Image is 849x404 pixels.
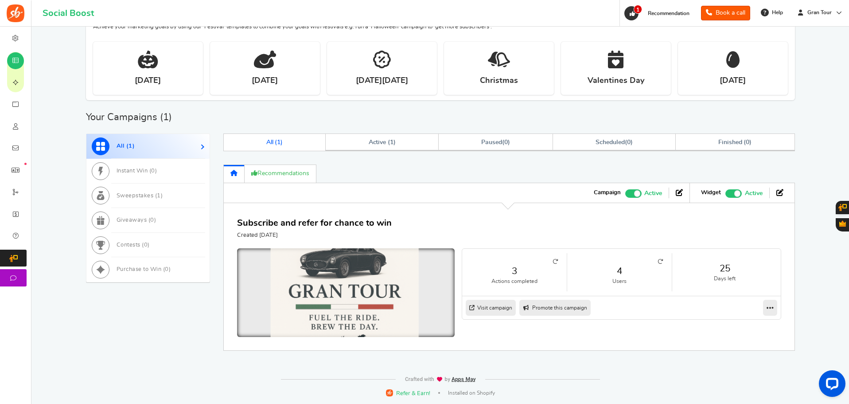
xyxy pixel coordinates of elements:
span: ( ) [596,139,632,145]
span: 0 [627,139,631,145]
span: 1 [390,139,393,145]
strong: Valentines Day [588,75,644,86]
span: Gran Tour [804,9,835,16]
span: | [438,392,440,394]
p: Created [DATE] [237,231,392,239]
span: Scheduled [596,139,625,145]
span: Paused [481,139,502,145]
span: 0 [150,217,154,223]
a: Book a call [701,6,750,20]
a: 3 [471,265,558,278]
strong: [DATE] [135,75,161,86]
a: Visit campaign [466,300,516,316]
a: 1 Recommendation [623,6,694,20]
span: Help [770,9,783,16]
img: Social Boost [7,4,24,22]
span: Finished ( ) [718,139,752,145]
strong: [DATE][DATE] [356,75,408,86]
span: All ( ) [266,139,283,145]
li: 25 [672,253,777,291]
strong: [DATE] [252,75,278,86]
span: Active [644,188,662,198]
span: Sweepstakes ( ) [117,193,163,199]
a: Refer & Earn! [386,389,430,397]
span: ( ) [481,139,510,145]
img: img-footer.webp [405,377,476,382]
a: Promote this campaign [519,300,591,316]
iframe: LiveChat chat widget [812,367,849,404]
strong: Christmas [480,75,518,86]
h2: Your Campaigns ( ) [86,113,172,122]
span: Contests ( ) [117,242,150,248]
a: Help [757,5,787,20]
strong: Widget [701,189,721,197]
small: Users [576,278,663,285]
a: 4 [576,265,663,278]
span: 0 [151,168,155,174]
span: Instant Win ( ) [117,168,157,174]
span: Active ( ) [369,139,396,145]
span: Gratisfaction [839,220,846,227]
button: Gratisfaction [836,218,849,231]
span: All ( ) [117,143,135,149]
small: Actions completed [471,278,558,285]
p: Achieve your marketing goals by using our 'Festival' templates to combine your goals with festiva... [93,23,788,31]
a: Recommendations [245,165,316,183]
span: 1 [129,143,132,149]
span: Recommendation [648,11,689,16]
span: 0 [165,267,169,272]
span: Installed on Shopify [448,389,495,397]
h1: Social Boost [43,8,94,18]
strong: [DATE] [720,75,746,86]
span: 0 [144,242,148,248]
span: Giveaways ( ) [117,217,156,223]
span: 0 [504,139,508,145]
strong: Campaign [594,189,621,197]
li: Widget activated [694,188,769,198]
a: Subscribe and refer for chance to win [237,219,392,227]
span: 1 [634,5,642,14]
em: New [24,163,27,165]
span: 1 [157,193,161,199]
span: Active [745,188,763,198]
small: Days left [681,275,768,282]
span: 1 [163,112,169,122]
span: 0 [746,139,749,145]
span: 1 [277,139,280,145]
span: Purchase to Win ( ) [117,267,171,272]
